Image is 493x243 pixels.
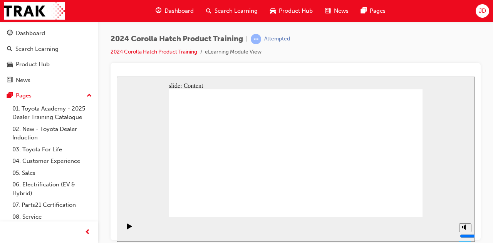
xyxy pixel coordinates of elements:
[9,199,95,211] a: 07. Parts21 Certification
[476,4,489,18] button: JD
[319,3,355,19] a: news-iconNews
[4,146,17,159] button: Play (Ctrl+Alt+P)
[355,3,392,19] a: pages-iconPages
[342,147,355,156] button: Mute (Ctrl+Alt+M)
[149,3,200,19] a: guage-iconDashboard
[343,156,393,163] input: volume
[16,29,45,38] div: Dashboard
[7,46,12,53] span: search-icon
[9,123,95,144] a: 02. New - Toyota Dealer Induction
[9,167,95,179] a: 05. Sales
[7,61,13,68] span: car-icon
[361,6,367,16] span: pages-icon
[9,144,95,156] a: 03. Toyota For Life
[3,57,95,72] a: Product Hub
[264,35,290,43] div: Attempted
[246,35,248,44] span: |
[9,103,95,123] a: 01. Toyota Academy - 2025 Dealer Training Catalogue
[156,6,161,16] span: guage-icon
[87,91,92,101] span: up-icon
[339,140,354,165] div: misc controls
[334,7,349,15] span: News
[3,42,95,56] a: Search Learning
[479,7,486,15] span: JD
[370,7,386,15] span: Pages
[9,211,95,223] a: 08. Service
[200,3,264,19] a: search-iconSearch Learning
[7,30,13,37] span: guage-icon
[4,140,17,165] div: playback controls
[205,48,262,57] li: eLearning Module View
[3,25,95,89] button: DashboardSearch LearningProduct HubNews
[4,2,65,20] img: Trak
[3,89,95,103] button: Pages
[264,3,319,19] a: car-iconProduct Hub
[85,228,91,237] span: prev-icon
[325,6,331,16] span: news-icon
[206,6,211,16] span: search-icon
[9,155,95,167] a: 04. Customer Experience
[3,26,95,40] a: Dashboard
[215,7,258,15] span: Search Learning
[9,179,95,199] a: 06. Electrification (EV & Hybrid)
[3,73,95,87] a: News
[15,45,59,54] div: Search Learning
[7,92,13,99] span: pages-icon
[16,76,30,85] div: News
[251,34,261,44] span: learningRecordVerb_ATTEMPT-icon
[16,91,32,100] div: Pages
[279,7,313,15] span: Product Hub
[16,60,50,69] div: Product Hub
[270,6,276,16] span: car-icon
[111,49,197,55] a: 2024 Corolla Hatch Product Training
[7,77,13,84] span: news-icon
[111,35,243,44] span: 2024 Corolla Hatch Product Training
[164,7,194,15] span: Dashboard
